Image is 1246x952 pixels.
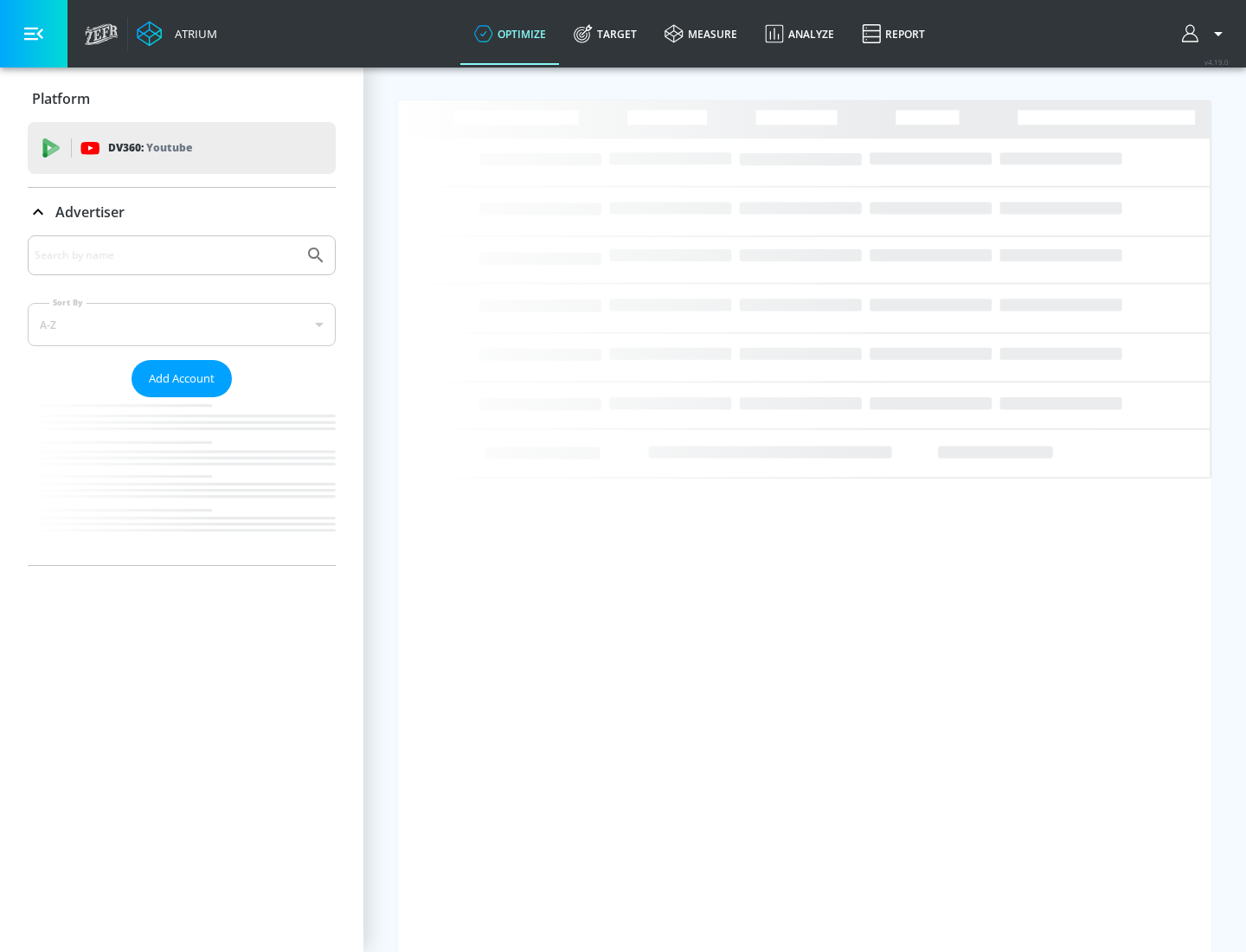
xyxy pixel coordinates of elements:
[651,3,751,65] a: measure
[132,360,232,397] button: Add Account
[28,74,336,123] div: Platform
[848,3,939,65] a: Report
[32,89,90,108] p: Platform
[1204,57,1229,67] span: v 4.19.0
[28,188,336,236] div: Advertiser
[149,369,215,389] span: Add Account
[137,21,217,47] a: Atrium
[108,138,192,158] p: DV360:
[168,26,217,42] div: Atrium
[28,397,336,565] nav: list of Advertiser
[55,203,125,222] p: Advertiser
[35,244,297,267] input: Search by name
[28,122,336,174] div: DV360: Youtube
[560,3,651,65] a: Target
[49,297,87,308] label: Sort By
[146,138,192,157] p: Youtube
[28,235,336,565] div: Advertiser
[460,3,560,65] a: optimize
[751,3,848,65] a: Analyze
[28,303,336,346] div: A-Z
